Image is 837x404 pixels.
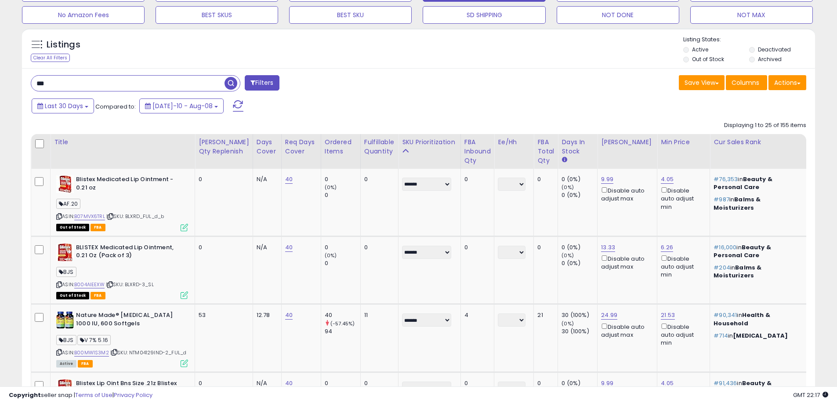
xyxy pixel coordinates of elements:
div: 0 [364,244,391,251]
div: FBA inbound Qty [464,138,491,165]
div: 0 (0%) [562,259,597,267]
span: FBA [91,224,105,231]
span: #16,000 [714,243,736,251]
span: #90,341 [714,311,737,319]
div: Ordered Items [325,138,357,156]
label: Out of Stock [692,55,724,63]
div: Days In Stock [562,138,594,156]
div: 0 [537,175,551,183]
div: [PERSON_NAME] Qty Replenish [199,138,249,156]
a: 40 [285,243,293,252]
small: Days In Stock. [562,156,567,164]
b: Nature Made® [MEDICAL_DATA] 1000 IU, 600 Softgels [76,311,183,330]
span: FBA [78,360,93,368]
span: FBA [91,292,105,299]
div: Req Days Cover [285,138,317,156]
div: 0 [464,175,488,183]
small: (0%) [562,184,574,191]
span: All listings currently available for purchase on Amazon [56,360,76,368]
span: Columns [732,78,759,87]
div: Clear All Filters [31,54,70,62]
div: 30 (100%) [562,311,597,319]
a: 40 [285,175,293,184]
div: 0 [199,175,246,183]
div: SKU Prioritization [402,138,457,147]
span: All listings that are currently out of stock and unavailable for purchase on Amazon [56,292,89,299]
span: [MEDICAL_DATA] [733,331,788,340]
img: 51lIgw1VHtS._SL40_.jpg [56,244,74,261]
div: 94 [325,328,360,335]
a: 21.53 [661,311,675,320]
th: CSV column name: cust_attr_3_SKU Prioritization [399,134,461,169]
a: 40 [285,311,293,320]
span: V 7% 5.16 [77,335,111,345]
span: #204 [714,263,730,272]
div: Fulfillable Quantity [364,138,395,156]
span: Balms & Moisturizers [714,195,761,211]
a: 4.05 [661,175,674,184]
a: 24.99 [601,311,617,320]
div: ASIN: [56,244,188,298]
button: BEST SKU [289,6,412,24]
label: Active [692,46,708,53]
a: Terms of Use [75,391,112,399]
div: Disable auto adjust min [661,186,703,211]
div: 0 [325,244,360,251]
button: Filters [245,75,279,91]
button: SD SHIPPING [423,6,545,24]
span: | SKU: BLXRD-3_SL [106,281,154,288]
span: Health & Household [714,311,770,327]
span: | SKU: NTM04129IND-2_FUL_d [110,349,186,356]
span: #987 [714,195,729,204]
div: 0 (0%) [562,244,597,251]
div: 30 (100%) [562,328,597,335]
button: No Amazon Fees [22,6,145,24]
span: Balms & Moisturizers [714,263,761,280]
div: Days Cover [257,138,278,156]
small: (0%) [562,252,574,259]
span: BJS [56,267,76,277]
button: BEST SKUS [156,6,278,24]
div: 0 [364,175,391,183]
small: (-57.45%) [330,320,355,327]
div: Disable auto adjust min [661,254,703,279]
div: N/A [257,175,275,183]
div: 21 [537,311,551,319]
button: [DATE]-10 - Aug-08 [139,98,224,113]
div: 53 [199,311,246,319]
div: 40 [325,311,360,319]
div: [PERSON_NAME] [601,138,653,147]
a: B07MVX6TRL [74,213,105,220]
div: ASIN: [56,175,188,230]
div: 0 [325,259,360,267]
div: Title [54,138,191,147]
div: ASIN: [56,311,188,366]
div: 0 (0%) [562,191,597,199]
button: NOT DONE [557,6,679,24]
small: (0%) [325,252,337,259]
div: Min Price [661,138,706,147]
div: 0 [325,191,360,199]
button: Save View [679,75,725,90]
div: Disable auto adjust min [661,322,703,347]
span: Beauty & Personal Care [714,243,771,259]
span: All listings that are currently out of stock and unavailable for purchase on Amazon [56,224,89,231]
p: in [714,264,800,280]
div: FBA Total Qty [537,138,554,165]
div: Disable auto adjust max [601,254,650,271]
label: Deactivated [758,46,791,53]
th: CSV column name: cust_attr_1_ee/hh [494,134,534,169]
b: Blistex Medicated Lip Ointment - 0.21 oz [76,175,183,194]
div: Disable auto adjust max [601,186,650,203]
div: N/A [257,244,275,251]
a: B00MW1S3M2 [74,349,109,357]
div: Disable auto adjust max [601,322,650,339]
button: NOT MAX [690,6,813,24]
span: AF.20 [56,199,80,209]
button: Columns [726,75,767,90]
span: #714 [714,331,728,340]
button: Last 30 Days [32,98,94,113]
div: 0 [537,244,551,251]
p: in [714,244,800,259]
a: B004AIEEXW [74,281,105,288]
